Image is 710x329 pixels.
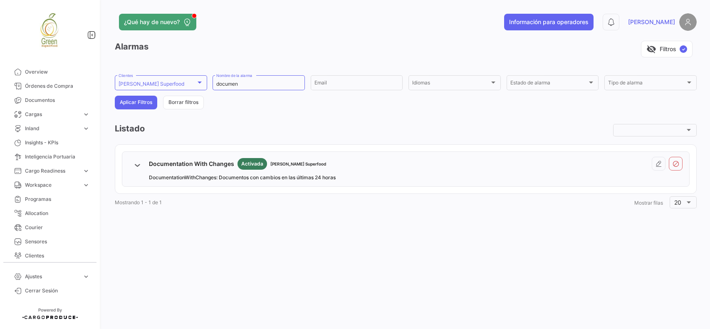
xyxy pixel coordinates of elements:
span: Inteligencia Portuaria [25,153,90,161]
span: DocumentationWithChanges: Documentos con cambios en las últimas 24 horas [149,174,336,181]
a: Overview [7,65,93,79]
a: Clientes [7,249,93,263]
a: Inteligencia Portuaria [7,150,93,164]
button: visibility_offFiltros✓ [641,41,693,57]
span: Insights - KPIs [25,139,90,146]
span: [PERSON_NAME] [628,18,675,26]
span: Órdenes de Compra [25,82,90,90]
img: placeholder-user.png [679,13,697,31]
span: Sensores [25,238,90,245]
span: Courier [25,224,90,231]
span: Cargo Readiness [25,167,79,175]
span: Cargas [25,111,79,118]
span: Idiomas [412,81,490,87]
span: expand_more [82,125,90,132]
button: Información para operadores [504,14,594,30]
span: Documentation With Changes [149,160,234,168]
a: Insights - KPIs [7,136,93,150]
span: 20 [674,199,681,206]
span: ¿Qué hay de nuevo? [124,18,180,26]
a: Sensores [7,235,93,249]
span: Ajustes [25,273,79,280]
span: Clientes [25,252,90,260]
span: Workspace [25,181,79,189]
span: expand_more [82,181,90,189]
a: Órdenes de Compra [7,79,93,93]
span: visibility_off [646,44,656,54]
a: Courier [7,220,93,235]
span: Activada [241,160,263,168]
span: Programas [25,195,90,203]
img: 82d34080-0056-4c5d-9242-5a2d203e083a.jpeg [29,10,71,52]
h3: Listado [115,123,145,138]
span: expand_more [82,111,90,118]
span: Allocation [25,210,90,217]
span: ✓ [680,45,687,53]
button: Borrar filtros [163,96,204,109]
span: Documentos [25,96,90,104]
span: Tipo de alarma [608,81,685,87]
span: expand_more [82,167,90,175]
h3: Alarmas [115,41,148,53]
mat-select-trigger: [PERSON_NAME] Superfood [119,81,184,87]
a: Documentos [7,93,93,107]
span: Estado de alarma [510,81,588,87]
button: Aplicar Filtros [115,96,157,109]
span: Mostrar filas [634,200,663,206]
span: expand_more [82,273,90,280]
span: Overview [25,68,90,76]
span: Cerrar Sesión [25,287,90,294]
a: Programas [7,192,93,206]
a: Allocation [7,206,93,220]
span: Mostrando 1 - 1 de 1 [115,199,162,205]
button: ¿Qué hay de nuevo? [119,14,196,30]
span: Inland [25,125,79,132]
span: [PERSON_NAME] Superfood [270,161,326,167]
